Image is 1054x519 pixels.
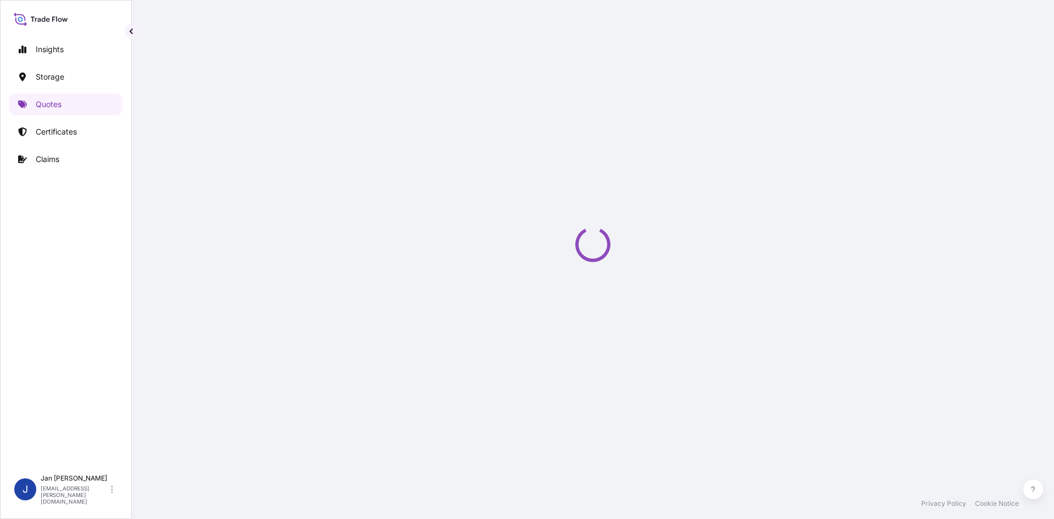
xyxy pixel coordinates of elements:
[41,485,109,505] p: [EMAIL_ADDRESS][PERSON_NAME][DOMAIN_NAME]
[41,474,109,483] p: Jan [PERSON_NAME]
[9,148,122,170] a: Claims
[975,499,1019,508] a: Cookie Notice
[36,99,61,110] p: Quotes
[36,154,59,165] p: Claims
[36,126,77,137] p: Certificates
[36,44,64,55] p: Insights
[9,66,122,88] a: Storage
[9,38,122,60] a: Insights
[23,484,28,495] span: J
[921,499,966,508] a: Privacy Policy
[9,121,122,143] a: Certificates
[9,93,122,115] a: Quotes
[36,71,64,82] p: Storage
